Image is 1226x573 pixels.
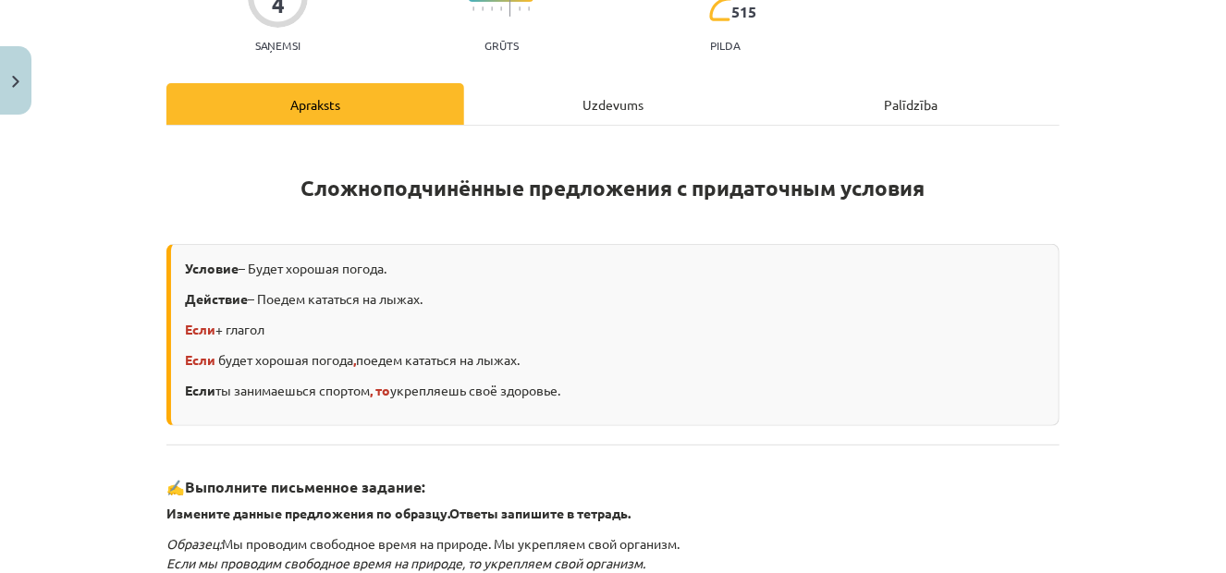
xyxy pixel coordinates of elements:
[166,464,1060,498] h3: ✍️
[185,351,215,368] b: Если
[185,382,215,398] b: Если
[353,351,356,368] b: ,
[491,6,493,11] img: icon-short-line-57e1e144782c952c97e751825c79c345078a6d821885a25fce030b3d8c18986b.svg
[166,83,464,125] div: Apraksts
[185,289,1045,309] p: – Поедем кататься на лыжах.
[731,4,756,20] span: 515
[185,320,1045,339] p: + глагол
[519,6,521,11] img: icon-short-line-57e1e144782c952c97e751825c79c345078a6d821885a25fce030b3d8c18986b.svg
[185,350,1045,370] p: будет хорошая погода поедем кататься на лыжах.
[185,290,248,307] b: Действие
[185,260,239,276] b: Условие
[710,39,740,52] p: pilda
[375,382,390,398] b: то
[185,381,1045,400] p: ты занимаешься спортом укрепляешь своё здоровье.
[528,6,530,11] img: icon-short-line-57e1e144782c952c97e751825c79c345078a6d821885a25fce030b3d8c18986b.svg
[185,321,215,337] b: Если
[370,382,373,398] b: ,
[166,555,645,571] i: Если мы проводим свободное время на природе, то укрепляем свой организм.
[484,39,519,52] p: Grūts
[248,39,308,52] p: Saņemsi
[166,535,222,552] i: Образец:
[472,6,474,11] img: icon-short-line-57e1e144782c952c97e751825c79c345078a6d821885a25fce030b3d8c18986b.svg
[166,534,1060,573] p: Мы проводим свободное время на природе. Мы укрепляем свой организм.
[464,83,762,125] div: Uzdevums
[166,505,449,521] b: Измените данные предложения по образцу.
[301,175,926,201] strong: Сложноподчинённые предложения с придаточным условия
[500,6,502,11] img: icon-short-line-57e1e144782c952c97e751825c79c345078a6d821885a25fce030b3d8c18986b.svg
[762,83,1060,125] div: Palīdzība
[12,76,19,88] img: icon-close-lesson-0947bae3869378f0d4975bcd49f059093ad1ed9edebbc8119c70593378902aed.svg
[482,6,484,11] img: icon-short-line-57e1e144782c952c97e751825c79c345078a6d821885a25fce030b3d8c18986b.svg
[185,477,425,496] strong: Выполните письменное задание:
[185,259,1045,278] p: – Будет хорошая погода.
[449,505,631,521] strong: Ответы запишите в тетрадь.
